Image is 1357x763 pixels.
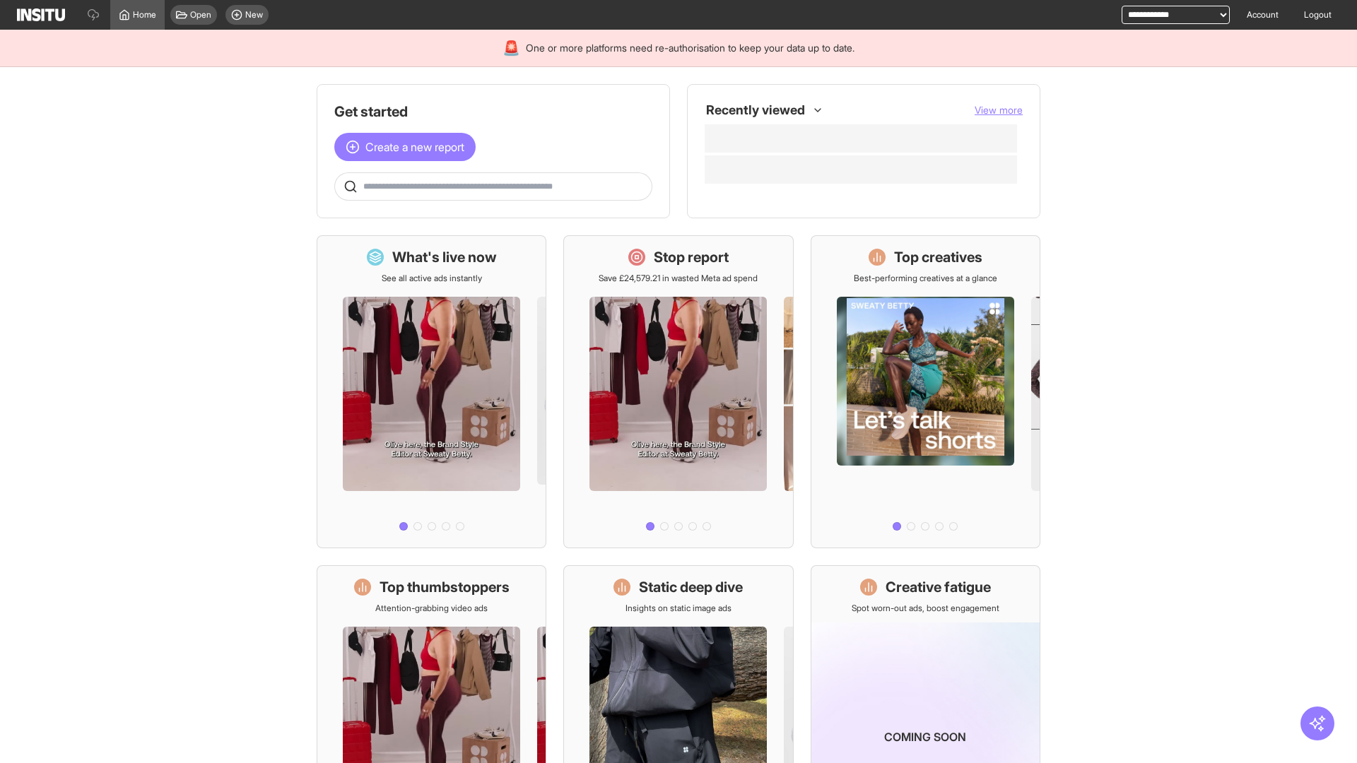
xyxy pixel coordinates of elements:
[334,133,476,161] button: Create a new report
[854,273,997,284] p: Best-performing creatives at a glance
[975,103,1023,117] button: View more
[639,577,743,597] h1: Static deep dive
[811,235,1040,548] a: Top creativesBest-performing creatives at a glance
[334,102,652,122] h1: Get started
[190,9,211,20] span: Open
[503,38,520,58] div: 🚨
[317,235,546,548] a: What's live nowSee all active ads instantly
[654,247,729,267] h1: Stop report
[975,104,1023,116] span: View more
[526,41,854,55] span: One or more platforms need re-authorisation to keep your data up to date.
[380,577,510,597] h1: Top thumbstoppers
[365,138,464,155] span: Create a new report
[133,9,156,20] span: Home
[894,247,982,267] h1: Top creatives
[375,603,488,614] p: Attention-grabbing video ads
[382,273,482,284] p: See all active ads instantly
[245,9,263,20] span: New
[392,247,497,267] h1: What's live now
[599,273,758,284] p: Save £24,579.21 in wasted Meta ad spend
[625,603,732,614] p: Insights on static image ads
[563,235,793,548] a: Stop reportSave £24,579.21 in wasted Meta ad spend
[17,8,65,21] img: Logo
